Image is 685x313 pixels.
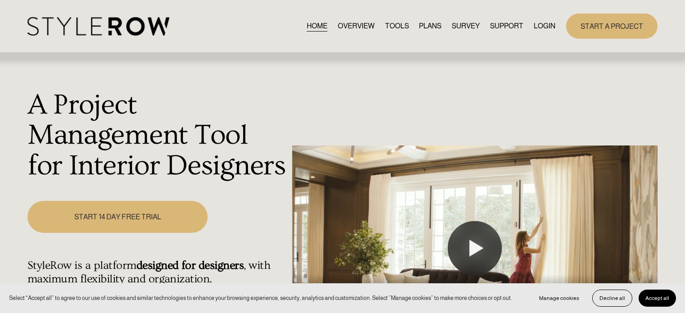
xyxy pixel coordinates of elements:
[592,290,632,307] button: Decline all
[27,259,287,286] h4: StyleRow is a platform , with maximum flexibility and organization.
[452,20,480,32] a: SURVEY
[566,14,658,38] a: START A PROJECT
[534,20,555,32] a: LOGIN
[307,20,327,32] a: HOME
[136,259,244,272] strong: designed for designers
[385,20,409,32] a: TOOLS
[9,294,512,302] p: Select “Accept all” to agree to our use of cookies and similar technologies to enhance your brows...
[338,20,375,32] a: OVERVIEW
[448,221,502,275] button: Play
[419,20,441,32] a: PLANS
[490,20,523,32] a: folder dropdown
[639,290,676,307] button: Accept all
[27,201,208,233] a: START 14 DAY FREE TRIAL
[490,21,523,32] span: SUPPORT
[532,290,586,307] button: Manage cookies
[645,295,669,301] span: Accept all
[539,295,579,301] span: Manage cookies
[599,295,625,301] span: Decline all
[27,90,287,181] h1: A Project Management Tool for Interior Designers
[27,17,169,36] img: StyleRow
